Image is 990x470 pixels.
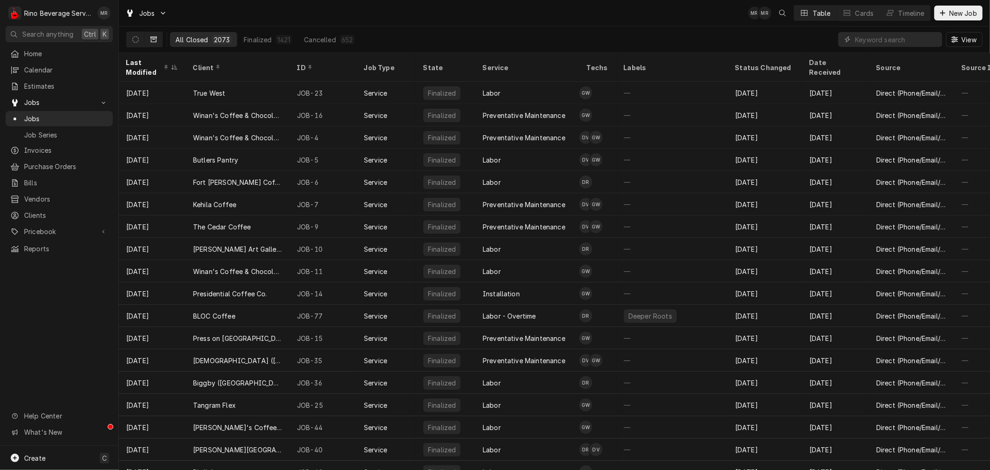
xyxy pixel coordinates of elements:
a: Jobs [6,111,113,126]
div: Service [364,378,387,388]
div: [DATE] [802,372,869,394]
div: [PERSON_NAME]'s Coffee Stop [193,423,282,432]
div: [DATE] [728,193,802,215]
div: GW [589,220,602,233]
span: Jobs [24,114,108,124]
div: All Closed [175,35,208,45]
div: Dane Vagedes's Avatar [579,220,592,233]
span: Estimates [24,81,108,91]
div: Melissa Rinehart's Avatar [97,7,110,20]
div: BLOC Coffee [193,311,235,321]
div: DR [579,443,592,456]
a: Go to Help Center [6,408,113,424]
span: Calendar [24,65,108,75]
div: — [616,215,728,238]
div: 2073 [214,35,230,45]
div: Kehila Coffee [193,200,236,209]
div: — [616,372,728,394]
div: Graham Wick's Avatar [579,398,592,411]
div: GW [579,287,592,300]
div: Cards [855,8,874,18]
div: [DATE] [728,126,802,149]
div: GW [579,421,592,434]
span: What's New [24,427,107,437]
div: Service [364,222,387,232]
button: Open search [775,6,790,20]
div: Labor [483,267,501,276]
div: [DATE] [119,82,186,104]
div: 1421 [278,35,291,45]
div: Graham Wick's Avatar [589,153,602,166]
div: Biggby ([GEOGRAPHIC_DATA]) [193,378,282,388]
div: [DATE] [119,260,186,282]
div: Direct (Phone/Email/etc.) [876,88,947,98]
div: Damon Rinehart's Avatar [579,376,592,389]
span: Search anything [22,29,73,39]
div: Service [483,63,570,72]
div: [DATE] [802,416,869,438]
div: [DATE] [802,149,869,171]
div: Service [364,333,387,343]
span: Create [24,454,45,462]
div: Direct (Phone/Email/etc.) [876,155,947,165]
div: Direct (Phone/Email/etc.) [876,244,947,254]
div: Timeline [899,8,925,18]
a: Vendors [6,191,113,207]
div: Tangram Flex [193,400,236,410]
div: Rino Beverage Service [24,8,92,18]
div: — [616,416,728,438]
a: Go to Pricebook [6,224,113,239]
div: [DATE] [802,126,869,149]
div: Finalized [427,356,457,366]
div: [DATE] [728,260,802,282]
div: Direct (Phone/Email/etc.) [876,133,947,143]
div: DR [579,242,592,255]
div: Finalized [427,111,457,120]
div: Graham Wick's Avatar [589,354,602,367]
div: Butlers Pantry [193,155,238,165]
div: DR [579,376,592,389]
div: Finalized [427,88,457,98]
div: Damon Rinehart's Avatar [579,176,592,189]
a: Purchase Orders [6,159,113,174]
span: Vendors [24,194,108,204]
div: Direct (Phone/Email/etc.) [876,333,947,343]
div: [PERSON_NAME] Art Gallery and Coffee Shop [193,244,282,254]
div: [DATE] [728,238,802,260]
div: Deeper Roots [628,311,673,321]
a: Job Series [6,127,113,143]
div: GW [589,131,602,144]
div: Labor [483,155,501,165]
div: Preventative Maintenance [483,333,565,343]
div: [DATE] [802,171,869,193]
div: Graham Wick's Avatar [589,131,602,144]
div: Winan's Coffee & Chocolate ([PERSON_NAME] Bookstore) [193,111,282,120]
div: JOB-9 [290,215,356,238]
div: Graham Wick's Avatar [579,332,592,345]
div: Direct (Phone/Email/etc.) [876,111,947,120]
div: [DATE] [728,215,802,238]
div: JOB-16 [290,104,356,126]
div: Labor [483,244,501,254]
span: Jobs [139,8,155,18]
div: [DATE] [802,215,869,238]
div: JOB-36 [290,372,356,394]
div: Finalized [427,423,457,432]
div: — [616,438,728,461]
div: Damon Rinehart's Avatar [579,242,592,255]
span: Bills [24,178,108,188]
div: — [616,282,728,305]
div: JOB-23 [290,82,356,104]
div: Labor - Overtime [483,311,536,321]
div: [DATE] [728,82,802,104]
a: Go to Jobs [6,95,113,110]
div: Job Type [364,63,408,72]
a: Calendar [6,62,113,78]
div: [DATE] [802,305,869,327]
div: GW [589,354,602,367]
div: Finalized [427,244,457,254]
div: JOB-40 [290,438,356,461]
div: [DATE] [802,327,869,349]
input: Keyword search [855,32,938,47]
div: [DATE] [119,349,186,372]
